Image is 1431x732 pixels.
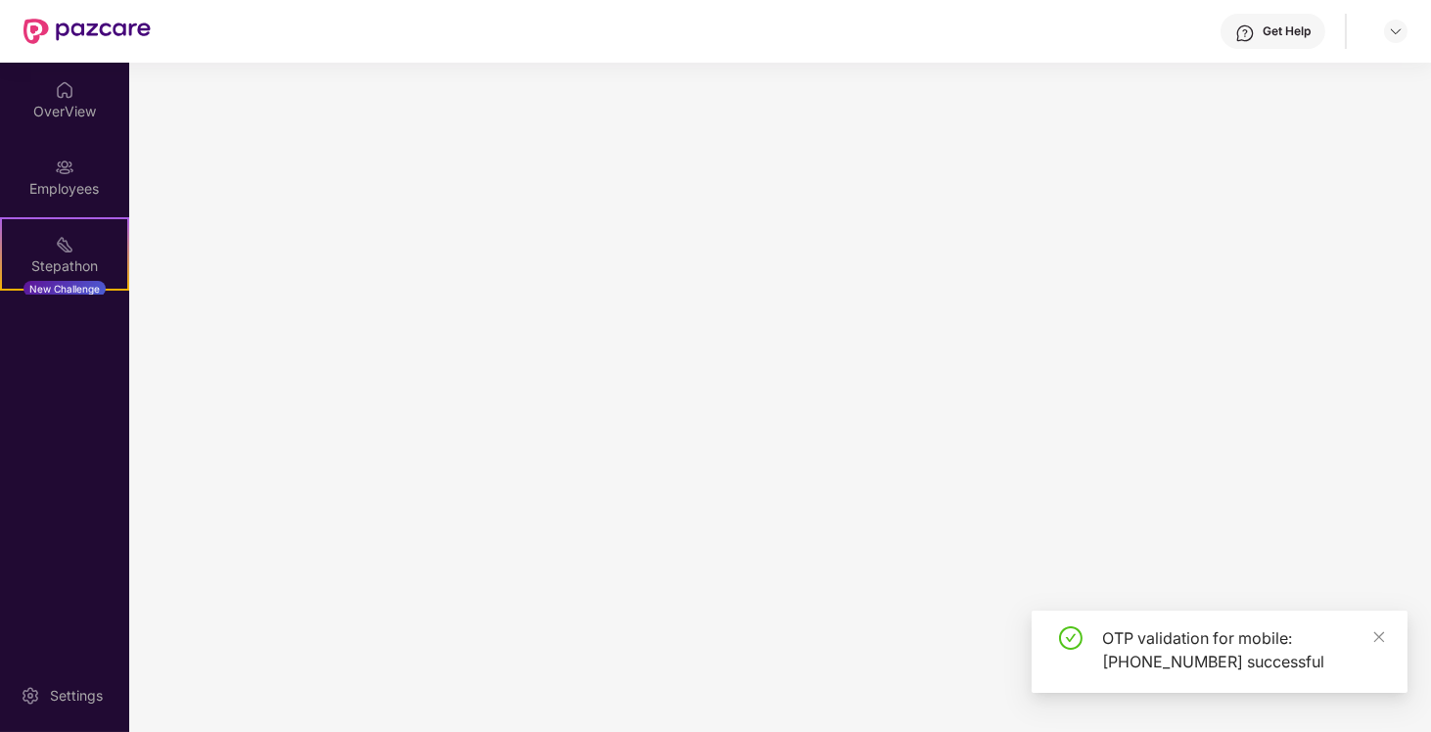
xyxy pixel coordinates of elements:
img: svg+xml;base64,PHN2ZyBpZD0iRHJvcGRvd24tMzJ4MzIiIHhtbG5zPSJodHRwOi8vd3d3LnczLm9yZy8yMDAwL3N2ZyIgd2... [1388,23,1404,39]
img: svg+xml;base64,PHN2ZyBpZD0iU2V0dGluZy0yMHgyMCIgeG1sbnM9Imh0dHA6Ly93d3cudzMub3JnLzIwMDAvc3ZnIiB3aW... [21,686,40,706]
div: Stepathon [2,256,127,276]
img: svg+xml;base64,PHN2ZyBpZD0iSGVscC0zMngzMiIgeG1sbnM9Imh0dHA6Ly93d3cudzMub3JnLzIwMDAvc3ZnIiB3aWR0aD... [1235,23,1255,43]
div: Get Help [1263,23,1311,39]
img: svg+xml;base64,PHN2ZyB4bWxucz0iaHR0cDovL3d3dy53My5vcmcvMjAwMC9zdmciIHdpZHRoPSIyMSIgaGVpZ2h0PSIyMC... [55,235,74,254]
div: OTP validation for mobile: [PHONE_NUMBER] successful [1102,626,1384,673]
span: close [1372,630,1386,644]
div: Settings [44,686,109,706]
img: svg+xml;base64,PHN2ZyBpZD0iRW1wbG95ZWVzIiB4bWxucz0iaHR0cDovL3d3dy53My5vcmcvMjAwMC9zdmciIHdpZHRoPS... [55,158,74,177]
div: New Challenge [23,281,106,297]
img: New Pazcare Logo [23,19,151,44]
img: svg+xml;base64,PHN2ZyBpZD0iSG9tZSIgeG1sbnM9Imh0dHA6Ly93d3cudzMub3JnLzIwMDAvc3ZnIiB3aWR0aD0iMjAiIG... [55,80,74,100]
span: check-circle [1059,626,1083,650]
